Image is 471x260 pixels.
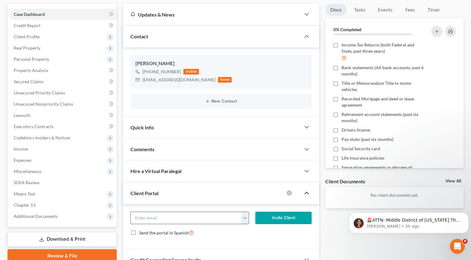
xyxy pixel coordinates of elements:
[9,65,117,76] a: Property Analysis
[325,4,346,16] a: Docs
[7,232,117,247] a: Download & Print
[255,212,312,224] button: Invite Client
[9,121,117,132] a: Executory Contracts
[130,33,148,39] span: Contact
[14,79,44,84] span: Secured Claims
[14,113,31,118] span: Lawsuits
[14,12,45,17] span: Case Dashboard
[9,87,117,99] a: Unsecured Priority Claims
[9,99,117,110] a: Unsecured Nonpriority Claims
[183,69,199,75] div: mobile
[135,99,307,104] button: New Contact
[341,127,370,133] span: Drivers license
[341,155,384,161] span: Life insurance policies
[14,45,40,51] span: Real Property
[341,80,424,93] span: Title or Memorandum Title to motor vehicles
[333,27,361,32] strong: 0% Completed
[218,77,232,83] div: home
[130,124,154,130] span: Quick Info
[14,202,35,208] span: Chapter 13
[9,177,117,188] a: SOFA Review
[130,168,181,174] span: Hire a Virtual Paralegal
[14,101,73,107] span: Unsecured Nonpriority Claims
[14,90,65,95] span: Unsecured Priority Claims
[422,4,445,16] a: Timer
[14,169,41,174] span: Miscellaneous
[14,214,58,219] span: Additional Documents
[445,179,461,183] a: View All
[14,146,28,152] span: Income
[341,42,424,54] span: Income Tax Returns (both Federal and State, past three years)
[9,76,117,87] a: Secured Claims
[400,4,420,16] a: Fees
[346,200,471,243] iframe: Intercom notifications message
[9,110,117,121] a: Lawsuits
[9,9,117,20] a: Case Dashboard
[14,23,40,28] span: Credit Report
[463,239,468,244] span: 8
[341,96,424,108] span: Recorded Mortgage and deed or lease agreement
[14,34,40,39] span: Client Profile
[9,20,117,31] a: Credit Report
[139,230,189,235] span: Send the portal in Spanish
[14,124,54,129] span: Executory Contracts
[142,69,181,75] div: [PHONE_NUMBER]
[450,239,465,254] iframe: Intercom live chat
[135,60,307,67] div: [PERSON_NAME]
[373,4,398,16] a: Events
[341,111,424,124] span: Retirement account statements (past six months)
[14,191,35,196] span: Means Test
[142,77,215,83] div: [EMAIL_ADDRESS][DOMAIN_NAME]
[341,136,393,142] span: Pay stubs (past six months)
[349,4,370,16] a: Tasks
[325,178,365,185] div: Client Documents
[341,164,424,177] span: Separation agreements or decrees of divorces
[341,146,380,152] span: Social Security card
[130,190,158,196] span: Client Portal
[14,180,40,185] span: SOFA Review
[14,135,70,140] span: Codebtors Insiders & Notices
[330,192,459,198] p: No client documents yet.
[14,56,49,62] span: Personal Property
[14,157,31,163] span: Expenses
[14,68,48,73] span: Property Analysis
[130,11,293,18] div: Updates & News
[130,146,154,152] span: Comments
[131,212,242,224] input: Enter email
[341,65,424,77] span: Bank statements (All bank accounts, past 6 months)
